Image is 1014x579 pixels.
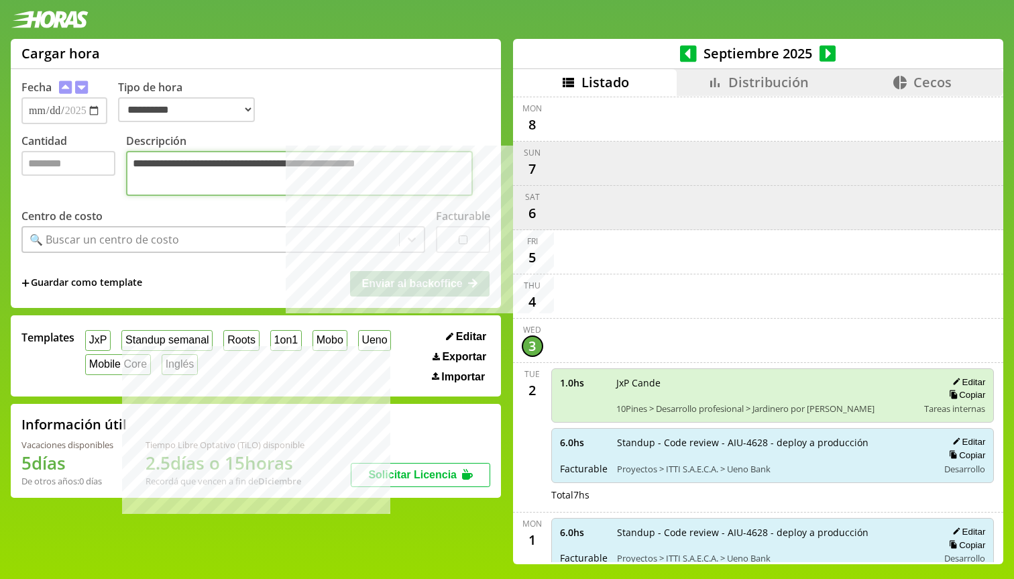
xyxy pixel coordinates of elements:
h1: Cargar hora [21,44,100,62]
img: logotipo [11,11,89,28]
button: Editar [948,376,985,388]
div: 7 [522,158,543,180]
button: Roots [223,330,259,351]
button: JxP [85,330,111,351]
span: Cecos [913,73,952,91]
label: Facturable [436,209,490,223]
div: Sat [525,191,540,203]
div: Recordá que vencen a fin de [146,475,304,487]
span: Proyectos > ITTI S.A.E.C.A. > Ueno Bank [617,463,929,475]
div: Mon [522,103,542,114]
div: Wed [523,324,541,335]
button: Solicitar Licencia [351,463,490,487]
div: 2 [522,380,543,401]
button: Editar [948,436,985,448]
button: Copiar [945,389,985,401]
div: 🔍 Buscar un centro de costo [30,232,179,247]
span: Facturable [560,551,608,564]
button: Mobile Core [85,354,151,375]
button: Ueno [358,330,392,351]
span: Editar [456,331,486,343]
input: Cantidad [21,151,115,176]
div: Fri [527,235,538,247]
div: Tiempo Libre Optativo (TiLO) disponible [146,439,304,451]
button: Standup semanal [121,330,213,351]
span: Septiembre 2025 [697,44,820,62]
label: Descripción [126,134,490,199]
span: Standup - Code review - AIU-4628 - deploy a producción [617,526,929,539]
span: 6.0 hs [560,526,608,539]
label: Tipo de hora [118,80,266,124]
span: JxP Cande [616,376,915,389]
select: Tipo de hora [118,97,255,122]
h1: 5 días [21,451,113,475]
div: Vacaciones disponibles [21,439,113,451]
span: Listado [581,73,629,91]
label: Cantidad [21,134,126,199]
span: Proyectos > ITTI S.A.E.C.A. > Ueno Bank [617,552,929,564]
div: Tue [524,368,540,380]
h1: 2.5 días o 15 horas [146,451,304,475]
label: Centro de costo [21,209,103,223]
div: Mon [522,518,542,529]
span: Desarrollo [944,552,985,564]
div: scrollable content [513,96,1003,562]
span: Importar [441,371,485,383]
h2: Información útil [21,415,127,433]
span: 6.0 hs [560,436,608,449]
span: Templates [21,330,74,345]
button: Copiar [945,539,985,551]
span: 1.0 hs [560,376,607,389]
div: 6 [522,203,543,224]
div: 5 [522,247,543,268]
b: Diciembre [258,475,301,487]
span: +Guardar como template [21,276,142,291]
span: Desarrollo [944,463,985,475]
label: Fecha [21,80,52,95]
button: Editar [442,330,490,344]
span: Tareas internas [924,403,985,415]
div: 4 [522,291,543,313]
span: Facturable [560,462,608,475]
textarea: Descripción [126,151,473,196]
span: + [21,276,30,291]
button: Mobo [313,330,347,351]
div: 3 [522,335,543,357]
button: Editar [948,526,985,537]
button: 1on1 [270,330,302,351]
div: Thu [524,280,541,291]
span: Exportar [442,351,486,363]
span: Distribución [728,73,809,91]
span: 10Pines > Desarrollo profesional > Jardinero por [PERSON_NAME] [616,403,915,415]
button: Copiar [945,450,985,461]
button: Exportar [429,350,490,364]
div: Total 7 hs [551,488,995,501]
div: Sun [524,147,541,158]
button: Inglés [162,354,198,375]
div: De otros años: 0 días [21,475,113,487]
div: 8 [522,114,543,136]
div: 1 [522,529,543,551]
span: Solicitar Licencia [368,469,457,480]
span: Standup - Code review - AIU-4628 - deploy a producción [617,436,929,449]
